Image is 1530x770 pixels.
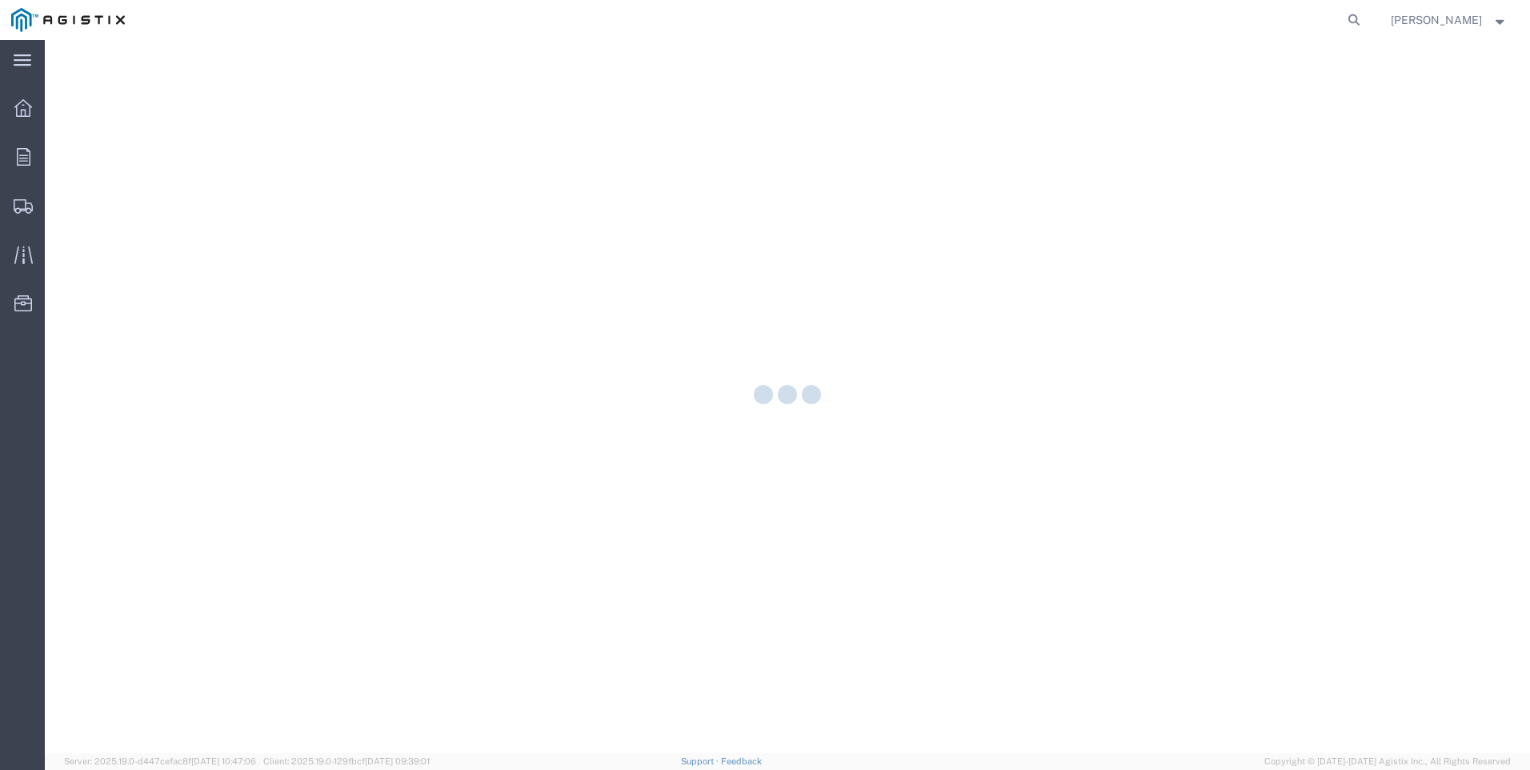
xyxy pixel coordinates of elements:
span: Copyright © [DATE]-[DATE] Agistix Inc., All Rights Reserved [1264,755,1511,768]
span: Client: 2025.19.0-129fbcf [263,756,430,766]
span: [DATE] 10:47:06 [191,756,256,766]
a: Support [681,756,721,766]
button: [PERSON_NAME] [1390,10,1508,30]
span: Server: 2025.19.0-d447cefac8f [64,756,256,766]
img: logo [11,8,125,32]
span: Sharay Galdeira [1391,11,1482,29]
a: Feedback [721,756,762,766]
span: [DATE] 09:39:01 [365,756,430,766]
